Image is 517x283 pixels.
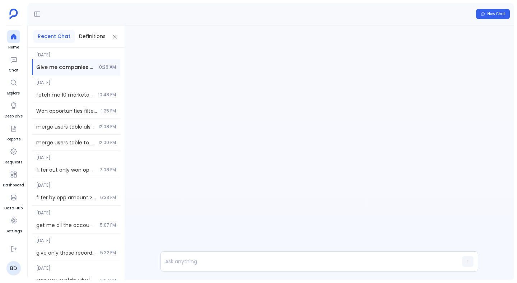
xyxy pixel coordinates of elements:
a: Explore [7,76,20,96]
span: 7:08 PM [100,167,116,173]
span: [DATE] [32,233,120,243]
span: merge users table also. [36,123,94,130]
span: Requests [5,159,22,165]
span: give only those records whose number of employees are greater than 1000 [36,249,96,256]
span: 1:25 PM [101,108,116,114]
span: Give me companies with ARR > 10k [36,64,95,71]
button: Recent Chat [33,30,75,43]
a: Requests [5,145,22,165]
a: Home [7,30,20,50]
span: Chat [7,68,20,73]
span: [DATE] [32,75,120,85]
span: 5:07 PM [100,222,116,228]
span: Dashboard [3,182,24,188]
span: Won opportunities filtered by Opportunity Close Date in last 3 years [36,107,97,115]
span: 5:32 PM [100,250,116,256]
span: filter out only won opportunites Use all_opportunities_step_01 as dependency to analyse this query [36,166,96,173]
span: Explore [7,91,20,96]
a: Deep Dive [5,99,23,119]
span: Settings [5,228,22,234]
span: get me all the accounts [36,222,96,229]
span: 12:08 PM [98,124,116,130]
span: Data Hub [4,205,23,211]
span: [DATE] [32,178,120,188]
a: Reports [6,122,20,142]
span: Home [7,45,20,50]
a: Data Hub [4,191,23,211]
span: merge users table to above result. [36,139,94,146]
a: Chat [7,53,20,73]
a: BD [6,261,21,275]
span: [DATE] [32,150,120,161]
span: 6:33 PM [100,195,116,200]
a: Settings [5,214,22,234]
span: 10:48 PM [98,92,116,98]
button: New Chat [476,9,510,19]
span: filter by opp amount > 100000 [36,194,96,201]
span: 0:29 AM [99,64,116,70]
span: Deep Dive [5,113,23,119]
button: Definitions [75,30,110,43]
a: Dashboard [3,168,24,188]
span: [DATE] [32,261,120,271]
span: New Chat [487,11,505,17]
span: [DATE] [32,48,120,58]
img: petavue logo [9,9,18,19]
span: Reports [6,136,20,142]
span: 12:00 PM [98,140,116,145]
span: [DATE] [32,206,120,216]
span: fetch me 10 marketo leads [36,91,94,98]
